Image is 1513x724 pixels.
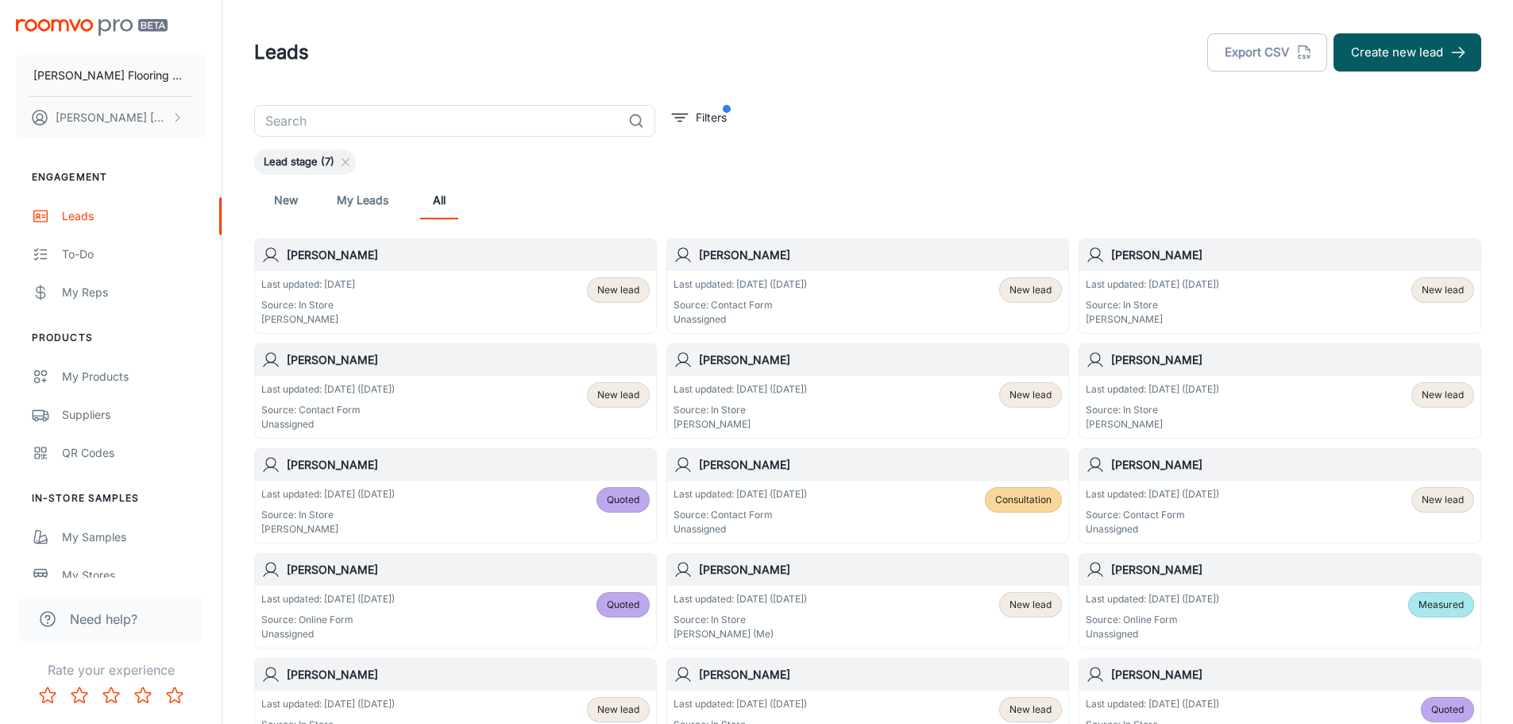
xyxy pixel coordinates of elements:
[1086,613,1219,627] p: Source: Online Form
[1422,283,1464,297] span: New lead
[1111,666,1474,683] h6: [PERSON_NAME]
[1086,508,1219,522] p: Source: Contact Form
[287,351,650,369] h6: [PERSON_NAME]
[1111,246,1474,264] h6: [PERSON_NAME]
[1009,598,1052,612] span: New lead
[16,97,206,138] button: [PERSON_NAME] [PERSON_NAME]
[254,38,309,67] h1: Leads
[666,343,1069,439] a: [PERSON_NAME]Last updated: [DATE] ([DATE])Source: In Store[PERSON_NAME]New lead
[1431,703,1464,717] span: Quoted
[261,508,395,522] p: Source: In Store
[674,487,807,501] p: Last updated: [DATE] ([DATE])
[62,246,206,263] div: To-do
[420,181,458,219] a: All
[1334,33,1481,72] button: Create new lead
[607,493,639,507] span: Quoted
[1111,561,1474,579] h6: [PERSON_NAME]
[674,382,807,397] p: Last updated: [DATE] ([DATE])
[1422,388,1464,402] span: New lead
[674,592,807,606] p: Last updated: [DATE] ([DATE])
[62,284,206,301] div: My Reps
[1086,697,1219,711] p: Last updated: [DATE] ([DATE])
[696,109,727,126] p: Filters
[674,277,807,292] p: Last updated: [DATE] ([DATE])
[261,417,395,432] p: Unassigned
[699,561,1062,579] h6: [PERSON_NAME]
[287,456,650,474] h6: [PERSON_NAME]
[56,109,168,126] p: [PERSON_NAME] [PERSON_NAME]
[1086,298,1219,312] p: Source: In Store
[674,312,807,327] p: Unassigned
[699,246,1062,264] h6: [PERSON_NAME]
[1111,351,1474,369] h6: [PERSON_NAME]
[261,487,395,501] p: Last updated: [DATE] ([DATE])
[674,417,807,432] p: [PERSON_NAME]
[1111,456,1474,474] h6: [PERSON_NAME]
[254,343,657,439] a: [PERSON_NAME]Last updated: [DATE] ([DATE])Source: Contact FormUnassignedNew lead
[261,627,395,641] p: Unassigned
[666,238,1069,334] a: [PERSON_NAME]Last updated: [DATE] ([DATE])Source: Contact FormUnassignedNew lead
[995,493,1052,507] span: Consultation
[261,403,395,417] p: Source: Contact Form
[261,382,395,397] p: Last updated: [DATE] ([DATE])
[666,448,1069,544] a: [PERSON_NAME]Last updated: [DATE] ([DATE])Source: Contact FormUnassignedConsultation
[32,679,64,711] button: Rate 1 star
[668,105,731,130] button: filter
[33,67,188,84] p: [PERSON_NAME] Flooring Center
[1079,343,1481,439] a: [PERSON_NAME]Last updated: [DATE] ([DATE])Source: In Store[PERSON_NAME]New lead
[1207,33,1327,72] button: Export CSV
[70,610,137,629] span: Need help?
[261,312,355,327] p: [PERSON_NAME]
[1418,598,1464,612] span: Measured
[674,298,807,312] p: Source: Contact Form
[254,238,657,334] a: [PERSON_NAME]Last updated: [DATE]Source: In Store[PERSON_NAME]New lead
[1422,493,1464,507] span: New lead
[287,666,650,683] h6: [PERSON_NAME]
[1079,553,1481,649] a: [PERSON_NAME]Last updated: [DATE] ([DATE])Source: Online FormUnassignedMeasured
[16,55,206,96] button: [PERSON_NAME] Flooring Center
[1086,627,1219,641] p: Unassigned
[674,522,807,536] p: Unassigned
[159,679,191,711] button: Rate 5 star
[1086,487,1219,501] p: Last updated: [DATE] ([DATE])
[287,561,650,579] h6: [PERSON_NAME]
[1009,283,1052,297] span: New lead
[254,553,657,649] a: [PERSON_NAME]Last updated: [DATE] ([DATE])Source: Online FormUnassignedQuoted
[337,181,388,219] a: My Leads
[1086,417,1219,432] p: [PERSON_NAME]
[597,283,639,297] span: New lead
[674,697,807,711] p: Last updated: [DATE] ([DATE])
[1086,403,1219,417] p: Source: In Store
[666,553,1069,649] a: [PERSON_NAME]Last updated: [DATE] ([DATE])Source: In Store[PERSON_NAME] (Me)New lead
[287,246,650,264] h6: [PERSON_NAME]
[1086,592,1219,606] p: Last updated: [DATE] ([DATE])
[62,567,206,584] div: My Stores
[1086,382,1219,397] p: Last updated: [DATE] ([DATE])
[261,613,395,627] p: Source: Online Form
[1086,312,1219,327] p: [PERSON_NAME]
[127,679,159,711] button: Rate 4 star
[254,154,344,170] span: Lead stage (7)
[674,627,807,641] p: [PERSON_NAME] (Me)
[261,592,395,606] p: Last updated: [DATE] ([DATE])
[674,508,807,522] p: Source: Contact Form
[261,697,395,711] p: Last updated: [DATE] ([DATE])
[597,703,639,717] span: New lead
[62,528,206,546] div: My Samples
[95,679,127,711] button: Rate 3 star
[261,522,395,536] p: [PERSON_NAME]
[1079,238,1481,334] a: [PERSON_NAME]Last updated: [DATE] ([DATE])Source: In Store[PERSON_NAME]New lead
[62,368,206,385] div: My Products
[674,403,807,417] p: Source: In Store
[267,181,305,219] a: New
[261,298,355,312] p: Source: In Store
[13,660,209,679] p: Rate your experience
[1009,388,1052,402] span: New lead
[607,598,639,612] span: Quoted
[1079,448,1481,544] a: [PERSON_NAME]Last updated: [DATE] ([DATE])Source: Contact FormUnassignedNew lead
[62,207,206,225] div: Leads
[674,613,807,627] p: Source: In Store
[254,105,622,137] input: Search
[1086,522,1219,536] p: Unassigned
[1009,703,1052,717] span: New lead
